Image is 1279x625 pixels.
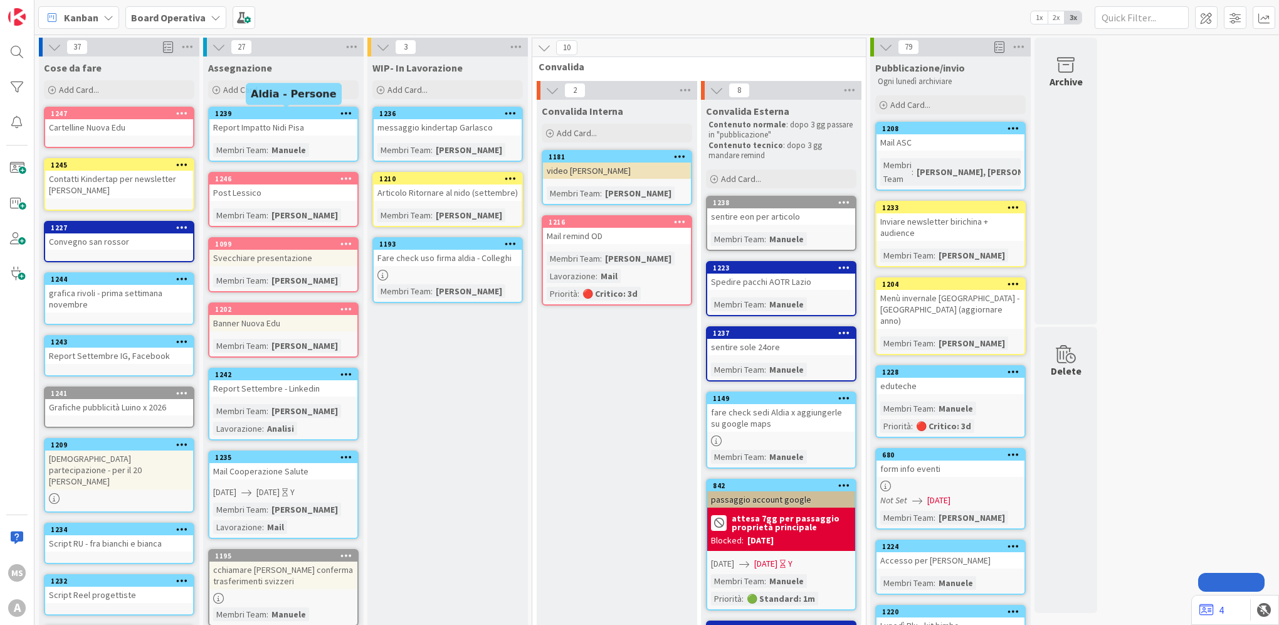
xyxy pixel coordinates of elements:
[543,163,691,179] div: video [PERSON_NAME]
[208,61,272,74] span: Assegnazione
[213,404,266,418] div: Membri Team
[543,151,691,179] div: 1181video [PERSON_NAME]
[876,366,1024,378] div: 1228
[876,378,1024,394] div: eduteche
[374,108,522,136] div: 1236messaggio kindertap Garlasco
[268,274,341,287] div: [PERSON_NAME]
[45,285,193,312] div: grafica rivoli - prima settimana novembre
[747,534,774,547] div: [DATE]
[600,186,602,200] span: :
[600,252,602,265] span: :
[251,88,337,100] h5: Aldia - Persone
[707,393,855,432] div: 1149fare check sedi Aldia x aggiungerle su google maps
[707,274,855,290] div: Spedire pacchi AOTR Lazio
[45,587,193,603] div: Script Reel progettiste
[45,222,193,250] div: 1227Convegno san rossor
[209,184,357,201] div: Post Lessico
[51,161,193,169] div: 1245
[213,520,262,534] div: Lavorazione
[711,534,744,547] div: Blocked:
[209,380,357,397] div: Report Settembre - Linkedin
[547,287,577,301] div: Priorità
[543,228,691,244] div: Mail remind OD
[788,557,792,570] div: Y
[1065,11,1082,24] span: 3x
[209,452,357,463] div: 1235
[215,453,357,462] div: 1235
[880,248,934,262] div: Membri Team
[374,250,522,266] div: Fare check uso firma aldia - Colleghi
[209,119,357,136] div: Report Impatto Nidi Pisa
[66,40,88,55] span: 37
[878,77,1023,87] p: Ogni lunedì archiviare
[713,394,855,403] div: 1149
[935,336,1008,350] div: [PERSON_NAME]
[880,419,911,433] div: Priorità
[556,40,577,55] span: 10
[934,402,935,415] span: :
[744,592,818,606] div: 🟢 Standard: 1m
[45,451,193,489] div: [DEMOGRAPHIC_DATA] partecipazione - per il 20 [PERSON_NAME]
[213,143,266,157] div: Membri Team
[876,202,1024,241] div: 1233Inviare newsletter birichina + audience
[209,108,357,136] div: 1239Report Impatto Nidi Pisa
[209,550,357,562] div: 1195
[547,186,600,200] div: Membri Team
[268,607,309,621] div: Manuele
[59,84,99,95] span: Add Card...
[913,165,1057,179] div: [PERSON_NAME], [PERSON_NAME]
[708,140,783,151] strong: Contenuto tecnico
[876,123,1024,134] div: 1208
[764,232,766,246] span: :
[708,141,854,161] p: : dopo 3 gg mandare remind
[215,552,357,560] div: 1195
[707,393,855,404] div: 1149
[45,336,193,348] div: 1243
[45,348,193,364] div: Report Settembre IG, Facebook
[45,233,193,250] div: Convegno san rossor
[213,422,262,435] div: Lavorazione
[707,208,855,225] div: sentire eon per articolo
[764,450,766,464] span: :
[876,279,1024,329] div: 1204Menù invernale [GEOGRAPHIC_DATA] - [GEOGRAPHIC_DATA] (aggiornare anno)
[766,297,807,311] div: Manuele
[876,606,1024,617] div: 1220
[377,143,431,157] div: Membri Team
[876,366,1024,394] div: 1228eduteche
[602,186,675,200] div: [PERSON_NAME]
[209,369,357,380] div: 1242
[742,592,744,606] span: :
[766,450,807,464] div: Manuele
[45,535,193,552] div: Script RU - fra bianchi e bianca
[927,494,950,507] span: [DATE]
[875,61,965,74] span: Pubblicazione/invio
[898,40,919,55] span: 79
[209,238,357,250] div: 1099
[45,274,193,285] div: 1244
[374,238,522,266] div: 1193Fare check uso firma aldia - Colleghi
[935,402,976,415] div: Manuele
[876,552,1024,569] div: Accesso per [PERSON_NAME]
[377,284,431,298] div: Membri Team
[711,363,764,377] div: Membri Team
[549,152,691,161] div: 1181
[764,297,766,311] span: :
[266,607,268,621] span: :
[213,486,236,499] span: [DATE]
[45,159,193,198] div: 1245Contatti Kindertap per newsletter [PERSON_NAME]
[379,174,522,183] div: 1210
[912,165,913,179] span: :
[876,461,1024,477] div: form info eventi
[266,339,268,353] span: :
[266,208,268,222] span: :
[713,198,855,207] div: 1238
[1048,11,1065,24] span: 2x
[876,449,1024,477] div: 680form info eventi
[707,262,855,290] div: 1223Spedire pacchi AOTR Lazio
[711,592,742,606] div: Priorità
[729,83,750,98] span: 8
[707,197,855,208] div: 1238
[266,404,268,418] span: :
[543,151,691,163] div: 1181
[45,524,193,552] div: 1234Script RU - fra bianchi e bianca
